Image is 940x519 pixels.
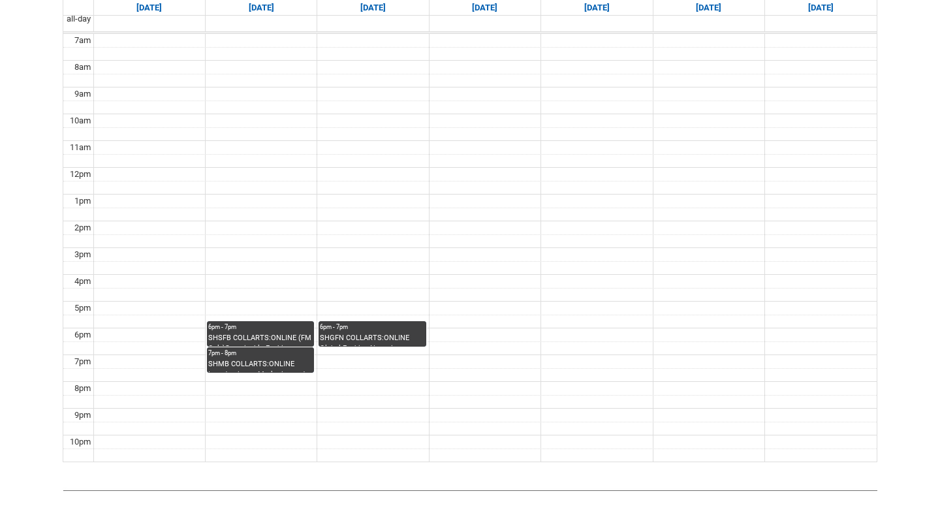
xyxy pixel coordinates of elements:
div: 11am [67,141,93,154]
div: SHSFB COLLARTS:ONLINE (FM Only)Sustainable Fashion Business STAGE 1 | Online | [PERSON_NAME] [208,333,313,347]
div: 7am [72,34,93,47]
div: 3pm [72,248,93,261]
div: 10pm [67,435,93,448]
div: 7pm - 8pm [208,349,313,358]
div: 12pm [67,168,93,181]
div: 10am [67,114,93,127]
div: 5pm [72,302,93,315]
div: SHGFN COLLARTS:ONLINE Global Fashion Narratives STAGE 1 | Online | [PERSON_NAME] [320,333,424,347]
div: 8am [72,61,93,74]
div: 6pm - 7pm [208,322,313,332]
span: all-day [64,12,93,25]
div: 2pm [72,221,93,234]
div: 7pm [72,355,93,368]
div: 6pm - 7pm [320,322,424,332]
div: 9am [72,87,93,101]
div: 8pm [72,382,93,395]
div: 1pm [72,195,93,208]
div: 4pm [72,275,93,288]
div: SHMB COLLARTS:ONLINE Introduction to Marketing and Branding STAGE 1 | Online | [PERSON_NAME] [208,359,313,373]
div: 9pm [72,409,93,422]
div: 6pm [72,328,93,341]
img: REDU_GREY_LINE [63,483,877,497]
